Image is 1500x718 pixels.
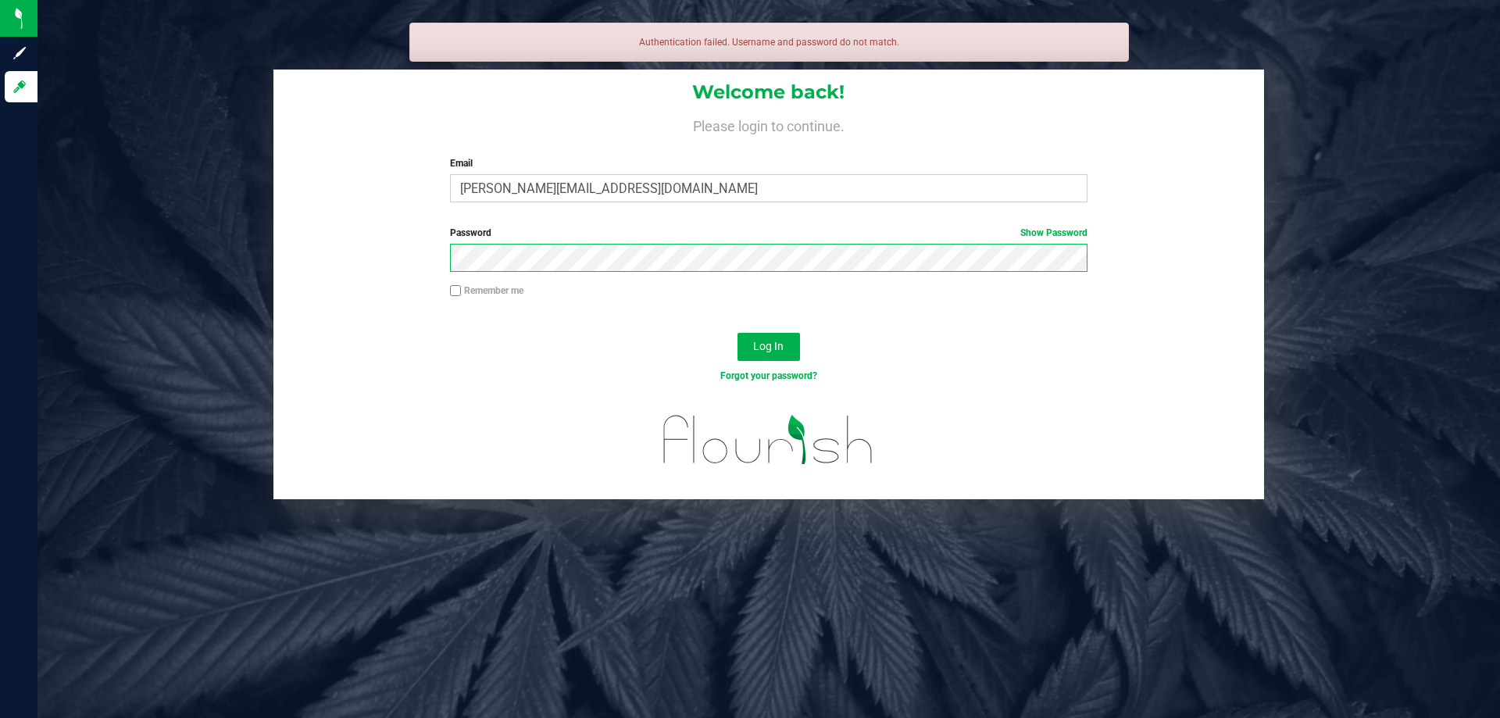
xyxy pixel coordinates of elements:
input: Remember me [450,285,461,296]
h1: Welcome back! [273,82,1264,102]
label: Remember me [450,284,523,298]
span: Password [450,227,491,238]
a: Show Password [1020,227,1087,238]
inline-svg: Log in [12,79,27,95]
a: Forgot your password? [720,370,817,381]
inline-svg: Sign up [12,45,27,61]
label: Email [450,156,1087,170]
img: flourish_logo.svg [645,400,892,480]
h4: Please login to continue. [273,116,1264,134]
span: Log In [753,340,784,352]
div: Authentication failed. Username and password do not match. [409,23,1129,62]
button: Log In [737,333,800,361]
